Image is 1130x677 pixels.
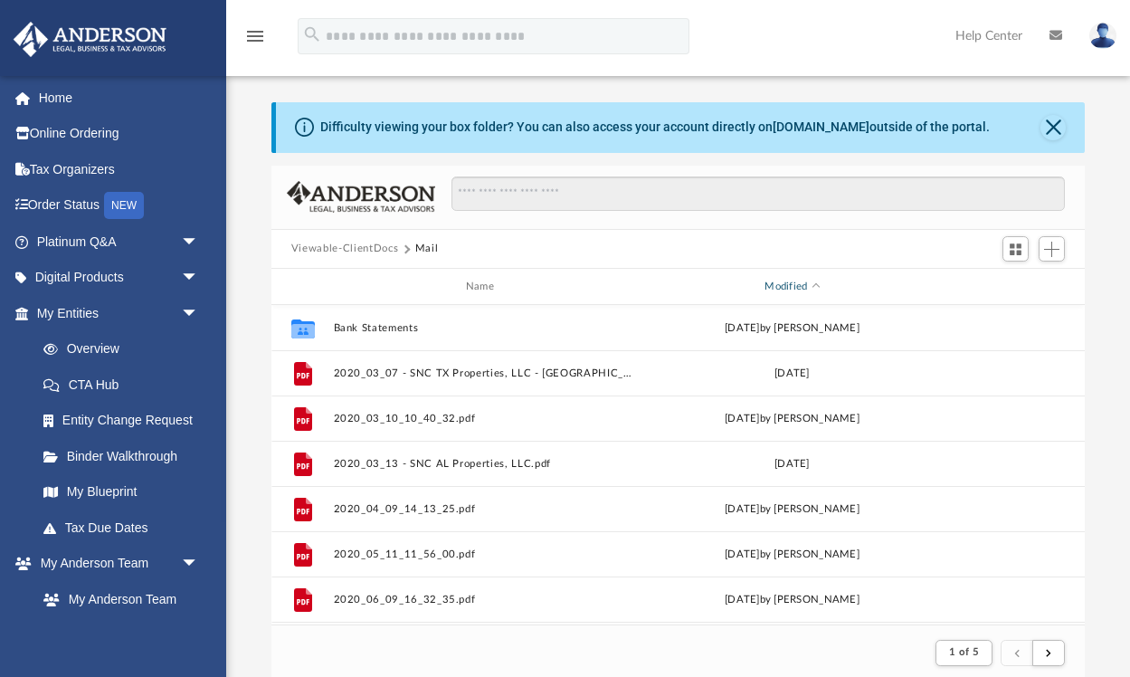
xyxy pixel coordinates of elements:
button: 2020_06_09_16_32_35.pdf [333,594,633,605]
a: Tax Organizers [13,151,226,187]
div: Name [332,279,633,295]
a: Home [13,80,226,116]
button: Close [1040,115,1066,140]
a: My Anderson Teamarrow_drop_down [13,546,217,582]
div: NEW [104,192,144,219]
div: id [280,279,325,295]
button: 2020_03_13 - SNC AL Properties, LLC.pdf [333,458,633,470]
div: [DATE] by [PERSON_NAME] [641,592,942,608]
div: [DATE] by [PERSON_NAME] [641,547,942,563]
button: Viewable-ClientDocs [291,241,398,257]
a: Order StatusNEW [13,187,226,224]
a: My Entitiesarrow_drop_down [13,295,226,331]
button: 2020_04_09_14_13_25.pdf [333,503,633,515]
button: 2020_05_11_11_56_00.pdf [333,548,633,560]
div: Difficulty viewing your box folder? You can also access your account directly on outside of the p... [320,118,990,137]
a: [DOMAIN_NAME] [773,119,869,134]
div: [DATE] by [PERSON_NAME] [641,320,942,337]
i: menu [244,25,266,47]
a: Platinum Q&Aarrow_drop_down [13,224,226,260]
input: Search files and folders [451,176,1065,211]
a: CTA Hub [25,367,226,403]
div: [DATE] [641,366,942,382]
img: Anderson Advisors Platinum Portal [8,22,172,57]
div: [DATE] by [PERSON_NAME] [641,501,942,518]
button: Bank Statements [333,322,633,334]
button: 1 of 5 [935,640,992,665]
a: Binder Walkthrough [25,438,226,474]
a: Online Ordering [13,116,226,152]
span: arrow_drop_down [181,295,217,332]
a: Digital Productsarrow_drop_down [13,260,226,296]
a: menu [244,34,266,47]
div: id [950,279,1077,295]
div: Modified [641,279,943,295]
a: Tax Due Dates [25,510,226,546]
div: grid [271,305,1085,625]
span: arrow_drop_down [181,260,217,297]
a: My Anderson Team [25,581,208,617]
span: arrow_drop_down [181,546,217,583]
img: User Pic [1089,23,1116,49]
span: arrow_drop_down [181,224,217,261]
button: Add [1039,236,1066,262]
button: 2020_03_10_10_40_32.pdf [333,413,633,424]
button: Mail [415,241,439,257]
i: search [302,24,322,44]
a: Overview [25,331,226,367]
a: Entity Change Request [25,403,226,439]
div: [DATE] by [PERSON_NAME] [641,411,942,427]
div: [DATE] [641,456,942,472]
button: Switch to Grid View [1002,236,1030,262]
a: My Blueprint [25,474,217,510]
button: 2020_03_07 - SNC TX Properties, LLC - [GEOGRAPHIC_DATA] Comp Letter.pdf [333,367,633,379]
